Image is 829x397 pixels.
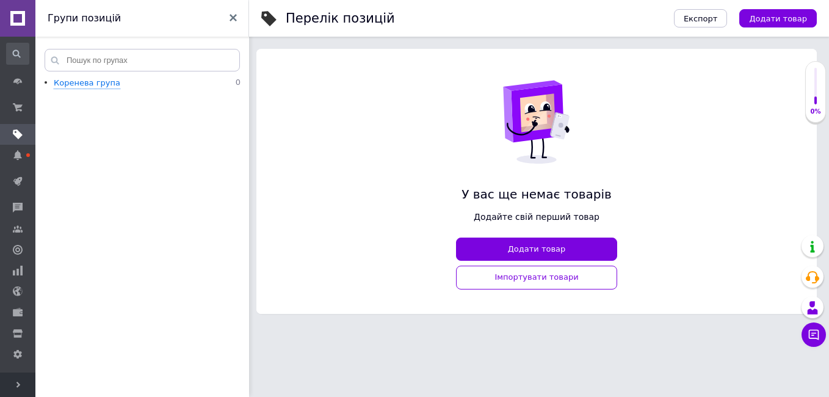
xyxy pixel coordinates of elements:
span: У вас ще немає товарів [456,186,617,203]
div: Коренева група [54,78,120,89]
a: Імпортувати товари [456,266,617,290]
button: Додати товар [739,9,817,27]
div: 0% [806,107,825,116]
button: Експорт [674,9,728,27]
span: Додайте свій перший товар [456,211,617,223]
div: Перелік позицій [286,12,395,25]
button: Чат з покупцем [802,322,826,347]
span: 0 [236,78,241,89]
span: Додати товар [749,14,807,23]
input: Пошук по групах [45,49,240,71]
button: Додати товар [456,238,617,261]
span: Експорт [684,14,718,23]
